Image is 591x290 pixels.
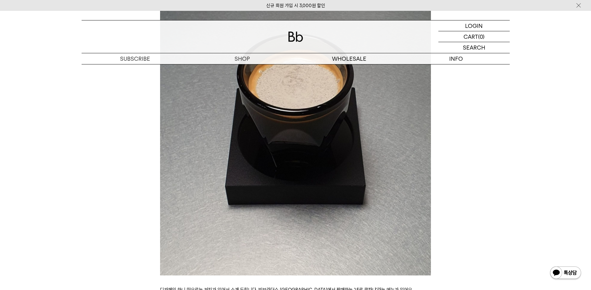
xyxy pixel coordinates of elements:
[82,53,189,64] a: SUBSCRIBE
[403,53,510,64] p: INFO
[549,266,582,281] img: 카카오톡 채널 1:1 채팅 버튼
[189,53,296,64] a: SHOP
[438,31,510,42] a: CART (0)
[288,32,303,42] img: 로고
[266,3,325,8] a: 신규 회원 가입 시 3,000원 할인
[463,42,485,53] p: SEARCH
[465,20,483,31] p: LOGIN
[478,31,485,42] p: (0)
[463,31,478,42] p: CART
[296,53,403,64] p: WHOLESALE
[438,20,510,31] a: LOGIN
